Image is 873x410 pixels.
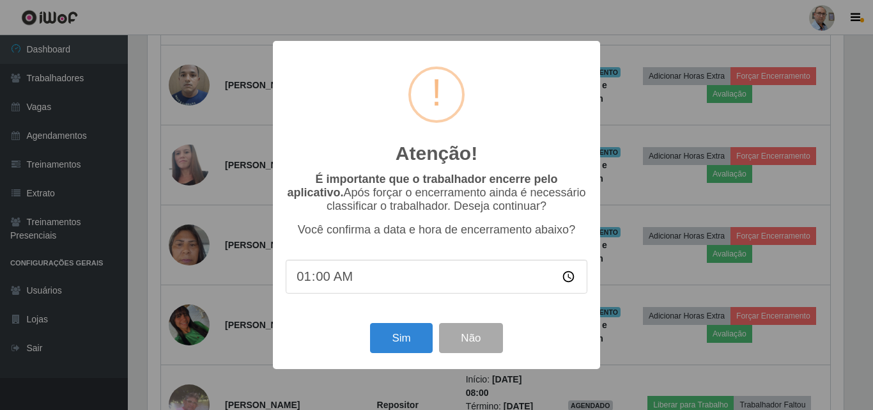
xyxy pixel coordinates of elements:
button: Não [439,323,502,353]
p: Você confirma a data e hora de encerramento abaixo? [286,223,587,237]
p: Após forçar o encerramento ainda é necessário classificar o trabalhador. Deseja continuar? [286,173,587,213]
h2: Atenção! [396,142,477,165]
button: Sim [370,323,432,353]
b: É importante que o trabalhador encerre pelo aplicativo. [287,173,557,199]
